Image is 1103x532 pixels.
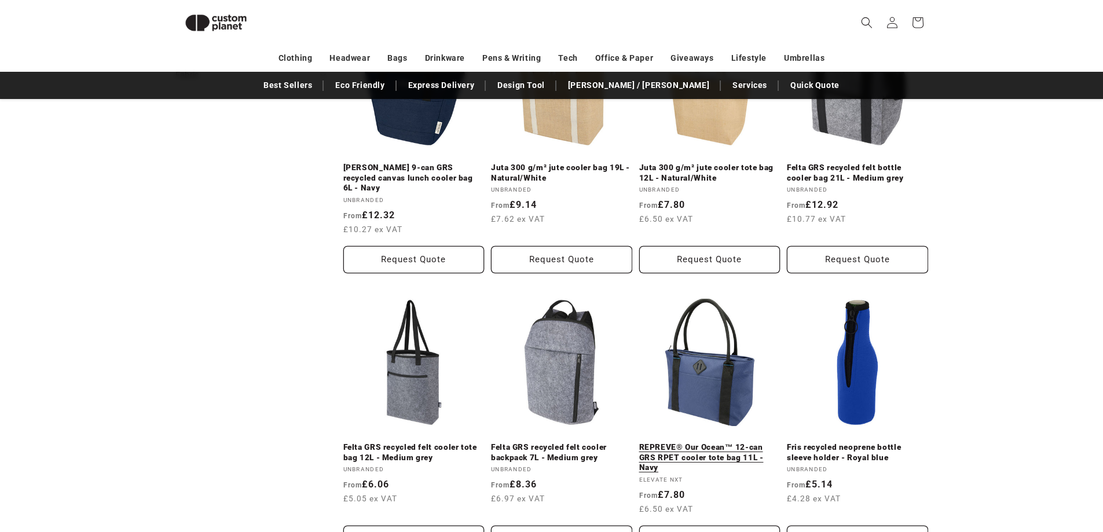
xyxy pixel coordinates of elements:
[425,48,465,68] a: Drinkware
[562,75,715,96] a: [PERSON_NAME] / [PERSON_NAME]
[727,75,773,96] a: Services
[491,246,632,273] button: Request Quote
[787,163,928,183] a: Felta GRS recycled felt bottle cooler bag 21L - Medium grey
[787,442,928,463] a: Fris recycled neoprene bottle sleeve holder - Royal blue
[787,246,928,273] button: Request Quote
[595,48,653,68] a: Office & Paper
[854,10,880,35] summary: Search
[329,75,390,96] a: Eco Friendly
[402,75,481,96] a: Express Delivery
[639,246,780,273] button: Request Quote
[343,163,485,193] a: [PERSON_NAME] 9-can GRS recycled canvas lunch cooler bag 6L - Navy
[558,48,577,68] a: Tech
[731,48,767,68] a: Lifestyle
[639,163,780,183] a: Juta 300 g/m² jute cooler tote bag 12L - Natural/White
[784,48,824,68] a: Umbrellas
[387,48,407,68] a: Bags
[639,442,780,473] a: REPREVE® Our Ocean™ 12-can GRS RPET cooler tote bag 11L - Navy
[343,246,485,273] button: Request Quote
[670,48,713,68] a: Giveaways
[258,75,318,96] a: Best Sellers
[491,442,632,463] a: Felta GRS recycled felt cooler backpack 7L - Medium grey
[491,163,632,183] a: Juta 300 g/m² jute cooler bag 19L - Natural/White
[329,48,370,68] a: Headwear
[175,5,256,41] img: Custom Planet
[785,75,845,96] a: Quick Quote
[910,407,1103,532] iframe: Chat Widget
[279,48,313,68] a: Clothing
[343,442,485,463] a: Felta GRS recycled felt cooler tote bag 12L - Medium grey
[482,48,541,68] a: Pens & Writing
[492,75,551,96] a: Design Tool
